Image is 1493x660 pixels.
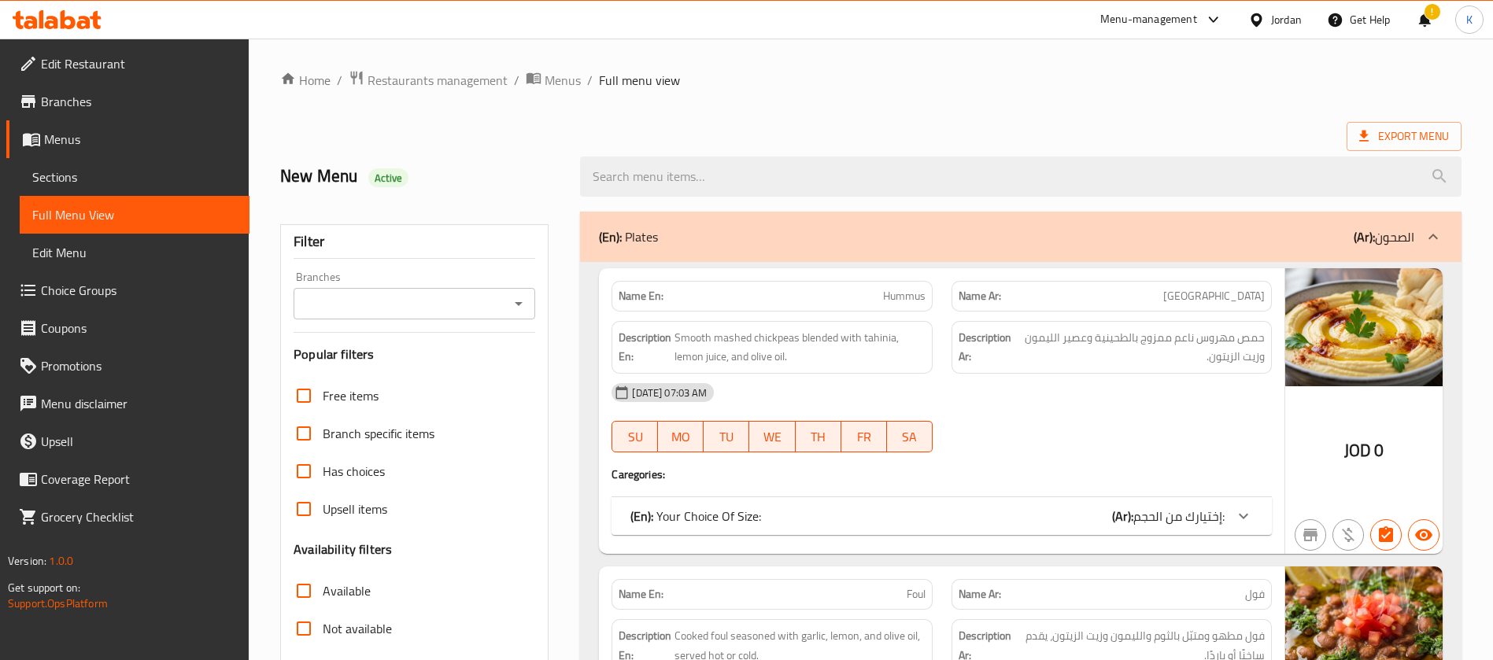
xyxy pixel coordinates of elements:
button: Available [1408,519,1439,551]
span: Promotions [41,356,237,375]
span: Has choices [323,462,385,481]
button: Open [508,293,530,315]
a: Branches [6,83,249,120]
span: [DATE] 07:03 AM [626,385,713,400]
nav: breadcrumb [280,70,1462,90]
b: (En): [599,225,622,249]
b: (Ar): [1112,504,1133,528]
strong: Description En: [619,328,671,367]
span: 0 [1374,435,1384,466]
b: (En): [630,504,653,528]
span: TU [710,426,743,448]
span: Menus [545,71,581,90]
button: Has choices [1370,519,1402,551]
div: Menu-management [1100,10,1197,29]
span: Menus [44,130,237,149]
span: MO [664,426,697,448]
span: Not available [323,619,392,638]
span: Sections [32,168,237,186]
a: Edit Menu [20,234,249,271]
div: (En): Plates(Ar):الصحون [580,212,1462,262]
a: Edit Restaurant [6,45,249,83]
p: Plates [599,227,658,246]
span: Coupons [41,319,237,337]
span: JOD [1344,435,1371,466]
span: K [1466,11,1473,28]
span: Edit Menu [32,243,237,262]
div: (En): Your Choice Of Size:(Ar):إختيارك من الحجم: [612,497,1272,535]
span: Available [323,581,371,600]
span: SA [893,426,926,448]
span: SU [619,426,652,448]
a: Promotions [6,347,249,385]
span: [GEOGRAPHIC_DATA] [1163,288,1265,304]
strong: Name En: [619,288,663,304]
button: SU [612,421,658,452]
p: الصحون [1354,227,1414,246]
span: Branch specific items [323,424,434,443]
span: Version: [8,551,46,571]
span: Hummus [883,288,926,304]
div: Jordan [1271,11,1302,28]
h3: Popular filters [294,345,535,363]
input: search [580,157,1462,197]
button: Not branch specific item [1295,519,1326,551]
span: WE [756,426,789,448]
li: / [587,71,593,90]
a: Sections [20,158,249,196]
h2: New Menu [280,164,561,188]
button: MO [658,421,704,452]
span: TH [802,426,835,448]
a: Support.OpsPlatform [8,593,108,614]
span: Foul [907,586,926,603]
a: Grocery Checklist [6,498,249,536]
strong: Name Ar: [959,586,1001,603]
span: Get support on: [8,577,80,598]
span: Branches [41,92,237,111]
p: Your Choice Of Size: [630,507,761,525]
li: / [514,71,519,90]
strong: Description Ar: [959,328,1014,367]
button: SA [887,421,933,452]
span: FR [848,426,881,448]
span: Export Menu [1359,127,1449,146]
a: Coupons [6,309,249,347]
span: Active [368,171,409,186]
h4: Caregories: [612,466,1272,482]
a: Coverage Report [6,460,249,498]
span: Free items [323,386,379,405]
span: Upsell items [323,500,387,518]
span: فول [1245,586,1265,603]
button: TU [704,421,749,452]
li: / [337,71,342,90]
a: Menu disclaimer [6,385,249,422]
span: Menu disclaimer [41,394,237,413]
img: %D8%AD%D9%85%D8%B5638907530987201087.jpg [1285,268,1443,386]
span: Full Menu View [32,205,237,224]
span: Full menu view [599,71,680,90]
div: Filter [294,225,535,259]
span: حمص مهروس ناعم ممزوج بالطحينية وعصير الليمون وزيت الزيتون. [1017,328,1265,367]
button: FR [841,421,887,452]
button: Purchased item [1332,519,1364,551]
button: WE [749,421,795,452]
span: Export Menu [1347,122,1462,151]
span: 1.0.0 [49,551,73,571]
a: Home [280,71,331,90]
h3: Availability filters [294,540,392,559]
span: Smooth mashed chickpeas blended with tahinia, lemon juice, and olive oil. [674,328,925,367]
span: Grocery Checklist [41,507,237,526]
a: Full Menu View [20,196,249,234]
strong: Name En: [619,586,663,603]
span: Choice Groups [41,281,237,300]
a: Restaurants management [349,70,508,90]
a: Upsell [6,422,249,460]
span: Restaurants management [368,71,508,90]
b: (Ar): [1354,225,1375,249]
span: Edit Restaurant [41,54,237,73]
span: إختيارك من الحجم: [1133,504,1225,528]
button: TH [796,421,841,452]
strong: Name Ar: [959,288,1001,304]
div: Active [368,168,409,187]
a: Menus [6,120,249,158]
